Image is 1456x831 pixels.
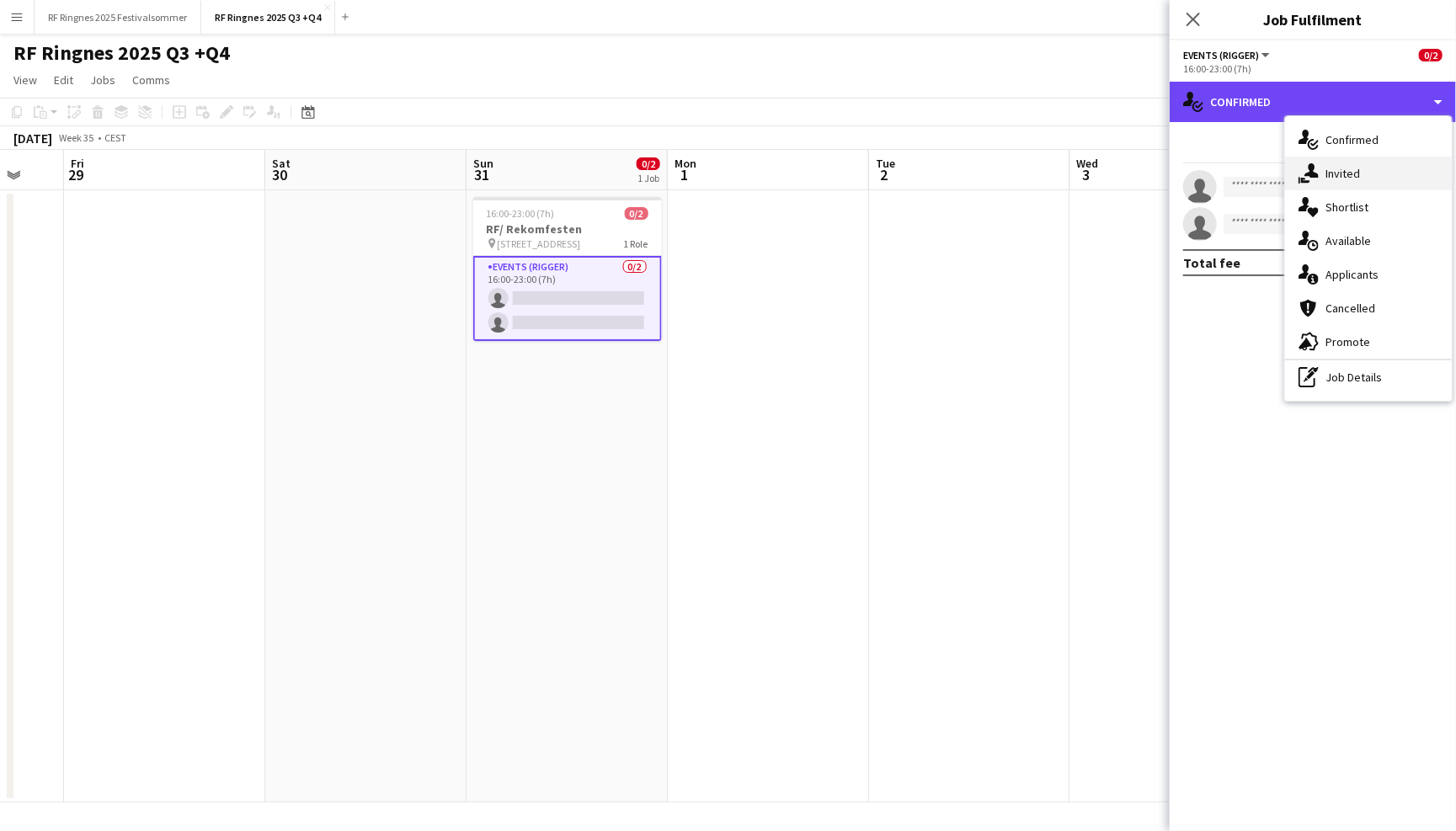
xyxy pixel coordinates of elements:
[7,69,44,91] a: View
[487,207,555,220] span: 16:00-23:00 (7h)
[624,237,648,250] span: 1 Role
[104,131,126,144] div: CEST
[498,237,581,250] span: [STREET_ADDRESS]
[1285,291,1452,325] div: Cancelled
[13,130,52,146] div: [DATE]
[35,1,201,34] button: RF Ringnes 2025 Festivalsommer
[68,165,84,184] span: 29
[1285,258,1452,291] div: Applicants
[471,165,493,184] span: 31
[56,131,98,144] span: Week 35
[1183,254,1240,271] div: Total fee
[1170,8,1456,30] h3: Job Fulfilment
[269,165,291,184] span: 30
[625,207,648,220] span: 0/2
[1419,49,1443,61] span: 0/2
[1285,360,1452,394] div: Job Details
[675,156,696,171] span: Mon
[1075,165,1099,184] span: 3
[473,197,662,341] app-job-card: 16:00-23:00 (7h)0/2RF/ Rekomfesten [STREET_ADDRESS]1 RoleEvents (Rigger)0/216:00-23:00 (7h)
[1285,224,1452,258] div: Available
[13,40,230,66] h1: RF Ringnes 2025 Q3 +Q4
[1285,190,1452,224] div: Shortlist
[13,72,37,88] span: View
[637,157,660,170] span: 0/2
[1285,157,1452,190] div: Invited
[54,72,73,88] span: Edit
[672,165,696,184] span: 1
[201,1,335,34] button: RF Ringnes 2025 Q3 +Q4
[1183,49,1272,61] button: Events (Rigger)
[125,69,177,91] a: Comms
[1170,82,1456,122] div: Confirmed
[71,156,84,171] span: Fri
[47,69,80,91] a: Edit
[873,165,895,184] span: 2
[473,156,493,171] span: Sun
[132,72,170,88] span: Comms
[1183,49,1259,61] span: Events (Rigger)
[90,72,115,88] span: Jobs
[83,69,122,91] a: Jobs
[1285,123,1452,157] div: Confirmed
[1285,325,1452,359] div: Promote
[637,172,659,184] div: 1 Job
[473,256,662,341] app-card-role: Events (Rigger)0/216:00-23:00 (7h)
[473,221,662,237] h3: RF/ Rekomfesten
[272,156,291,171] span: Sat
[1183,62,1443,75] div: 16:00-23:00 (7h)
[876,156,895,171] span: Tue
[1077,156,1099,171] span: Wed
